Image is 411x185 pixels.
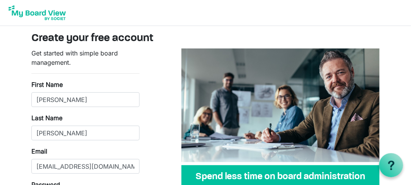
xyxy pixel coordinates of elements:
h4: Spend less time on board administration [188,171,373,183]
span: Get started with simple board management. [31,49,118,66]
label: Last Name [31,113,62,123]
label: First Name [31,80,63,89]
h3: Create your free account [31,32,380,45]
label: Email [31,147,47,156]
img: A photograph of board members sitting at a table [181,48,380,162]
img: My Board View Logo [6,3,68,22]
